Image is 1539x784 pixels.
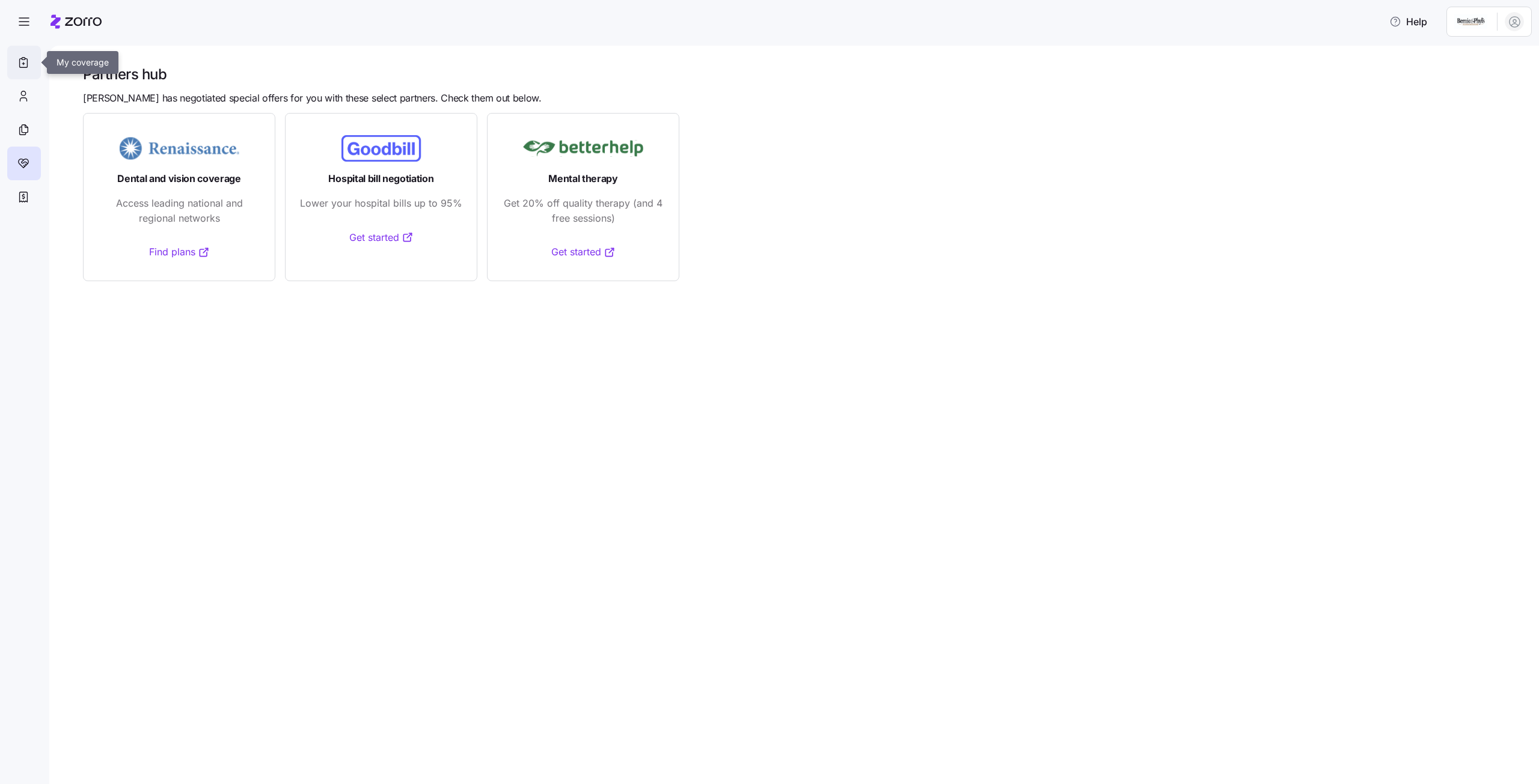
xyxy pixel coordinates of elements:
[328,171,433,186] span: Hospital bill negotiation
[83,65,1522,84] h1: Partners hub
[551,245,616,260] a: Get started
[1380,10,1437,34] button: Help
[149,245,210,260] a: Find plans
[548,171,618,186] span: Mental therapy
[98,196,260,226] span: Access leading national and regional networks
[117,171,241,186] span: Dental and vision coverage
[1389,14,1427,29] span: Help
[502,196,664,226] span: Get 20% off quality therapy (and 4 free sessions)
[349,230,414,245] a: Get started
[1454,14,1487,29] img: Employer logo
[83,91,542,106] span: [PERSON_NAME] has negotiated special offers for you with these select partners. Check them out be...
[300,196,462,211] span: Lower your hospital bills up to 95%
